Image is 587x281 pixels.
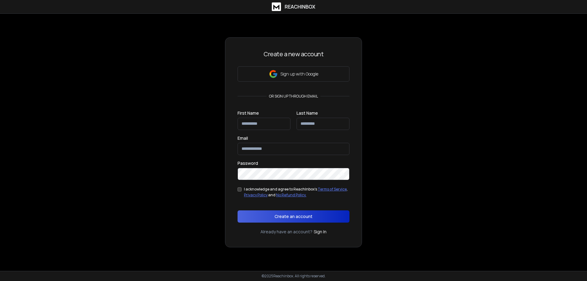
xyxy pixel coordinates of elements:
[238,136,248,140] label: Email
[272,2,315,11] a: ReachInbox
[238,50,349,58] h3: Create a new account
[314,229,327,235] a: Sign In
[272,2,281,11] img: logo
[318,187,347,192] a: Terms of Service
[238,66,349,82] button: Sign up with Google
[260,229,312,235] p: Already have an account?
[297,111,318,115] label: Last Name
[285,3,315,10] h1: ReachInbox
[238,210,349,223] button: Create an account
[238,111,259,115] label: First Name
[276,192,306,198] a: No Refund Policy.
[244,186,349,198] div: I acknowledge and agree to ReachInbox's , and
[262,274,326,279] p: © 2025 Reachinbox. All rights reserved.
[280,71,318,77] p: Sign up with Google
[267,94,320,99] p: or sign up through email
[238,161,258,165] label: Password
[244,192,268,198] a: Privacy Policy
